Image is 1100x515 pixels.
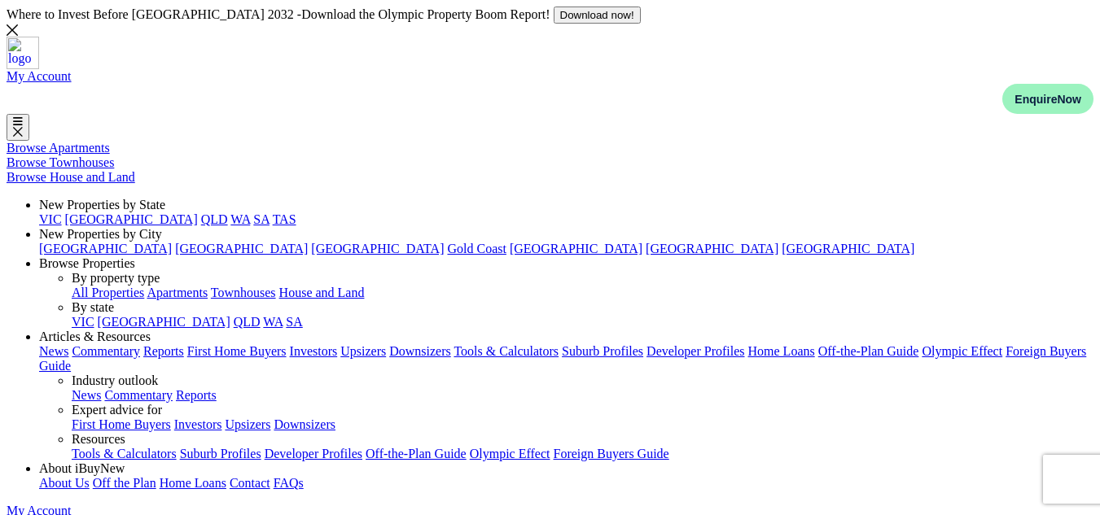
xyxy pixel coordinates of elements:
button: EnquireNow [1002,84,1093,114]
a: Browse Townhouses [7,155,114,169]
a: Upsizers [340,344,386,358]
a: TAS [273,212,296,226]
a: QLD [201,212,228,226]
span: Now [1057,93,1081,106]
a: About Us [39,476,90,490]
a: Upsizers [225,417,270,431]
a: Foreign Buyers Guide [554,447,669,460]
a: Browse Apartments [7,141,110,155]
a: Olympic Effect [922,344,1002,358]
a: [GEOGRAPHIC_DATA] [782,242,914,255]
a: Olympic Effect [470,447,550,460]
a: [GEOGRAPHIC_DATA] [98,315,230,329]
a: Foreign Buyers Guide [39,344,1086,373]
a: Investors [290,344,338,358]
a: Off-the-Plan Guide [366,447,467,460]
a: Contact [230,476,270,490]
a: Tools & Calculators [72,447,177,460]
a: By state [72,300,114,314]
a: Apartments [147,286,208,299]
a: All Properties [72,286,144,299]
a: Resources [72,432,125,446]
a: Gold Coast [447,242,506,255]
a: About iBuyNew [39,461,125,475]
a: Tools & Calculators [454,344,559,358]
a: First Home Buyers [187,344,287,358]
a: [GEOGRAPHIC_DATA] [311,242,444,255]
a: New Properties by City [39,227,162,241]
a: Downsizers [274,417,335,431]
a: Commentary [104,388,173,402]
button: Toggle navigation [7,114,29,141]
a: QLD [234,315,261,329]
img: logo [7,37,39,69]
button: Download now! [554,7,641,24]
a: Reports [143,344,184,358]
a: Home Loans [748,344,815,358]
a: Off-the-Plan Guide [818,344,919,358]
a: navigations [7,37,1093,69]
a: Off the Plan [93,476,156,490]
a: WA [263,315,283,329]
a: [GEOGRAPHIC_DATA] [39,242,172,255]
span: Where to Invest Before [GEOGRAPHIC_DATA] 2032 - [7,7,554,21]
a: [GEOGRAPHIC_DATA] [510,242,642,255]
a: News [39,344,68,358]
a: Expert advice for [72,403,162,417]
a: Townhouses [211,286,276,299]
a: Home Loans [160,476,226,490]
a: FAQs [274,476,304,490]
a: Articles & Resources [39,330,151,343]
a: Developer Profiles [646,344,744,358]
span: Download the Olympic Property Boom Report! [301,7,550,21]
a: VIC [39,212,62,226]
a: account [7,69,72,83]
a: VIC [72,315,94,329]
a: First Home Buyers [72,417,171,431]
a: SA [286,315,302,329]
a: Reports [176,388,217,402]
a: House and Land [279,286,365,299]
a: New Properties by State [39,198,165,212]
a: Industry outlook [72,373,158,387]
a: Suburb Profiles [562,344,643,358]
a: WA [230,212,250,226]
a: Suburb Profiles [180,447,261,460]
a: [GEOGRAPHIC_DATA] [175,242,308,255]
a: Downsizers [389,344,451,358]
a: Browse Properties [39,256,135,270]
a: Developer Profiles [265,447,362,460]
a: News [72,388,101,402]
a: Browse House and Land [7,170,135,184]
a: Investors [174,417,222,431]
a: By property type [72,271,160,285]
a: [GEOGRAPHIC_DATA] [65,212,198,226]
a: [GEOGRAPHIC_DATA] [646,242,778,255]
a: SA [253,212,270,226]
a: Commentary [72,344,140,358]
